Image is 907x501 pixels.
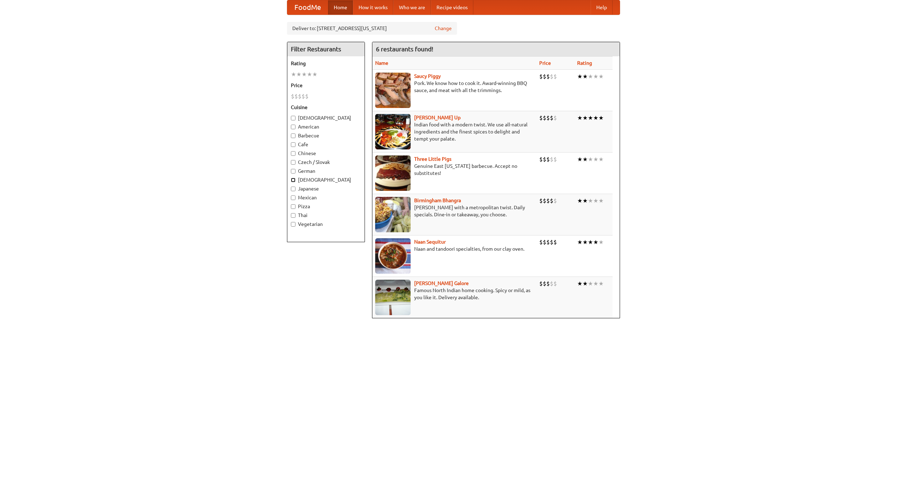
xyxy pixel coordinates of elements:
[375,197,411,232] img: bhangra.jpg
[553,155,557,163] li: $
[593,155,598,163] li: ★
[291,132,361,139] label: Barbecue
[375,155,411,191] img: littlepigs.jpg
[393,0,431,15] a: Who we are
[582,73,588,80] li: ★
[546,73,550,80] li: $
[593,114,598,122] li: ★
[598,238,604,246] li: ★
[539,280,543,287] li: $
[577,238,582,246] li: ★
[312,70,317,78] li: ★
[291,222,295,227] input: Vegetarian
[546,155,550,163] li: $
[550,280,553,287] li: $
[539,114,543,122] li: $
[582,280,588,287] li: ★
[294,92,298,100] li: $
[375,245,534,252] p: Naan and tandoori specialties, from our clay oven.
[291,123,361,130] label: American
[539,155,543,163] li: $
[291,169,295,173] input: German
[375,238,411,274] img: naansequitur.jpg
[287,22,457,35] div: Deliver to: [STREET_ADDRESS][US_STATE]
[291,194,361,201] label: Mexican
[582,155,588,163] li: ★
[291,70,296,78] li: ★
[593,238,598,246] li: ★
[577,60,592,66] a: Rating
[582,114,588,122] li: ★
[582,197,588,205] li: ★
[550,197,553,205] li: $
[291,125,295,129] input: American
[414,156,451,162] a: Three Little Pigs
[593,73,598,80] li: ★
[291,150,361,157] label: Chinese
[291,92,294,100] li: $
[291,195,295,200] input: Mexican
[539,197,543,205] li: $
[593,197,598,205] li: ★
[414,115,461,120] a: [PERSON_NAME] Up
[431,0,473,15] a: Recipe videos
[291,178,295,182] input: [DEMOGRAPHIC_DATA]
[553,238,557,246] li: $
[296,70,302,78] li: ★
[582,238,588,246] li: ★
[375,121,534,142] p: Indian food with a modern twist. We use all-natural ingredients and the finest spices to delight ...
[546,238,550,246] li: $
[291,133,295,138] input: Barbecue
[543,114,546,122] li: $
[353,0,393,15] a: How it works
[376,46,433,52] ng-pluralize: 6 restaurants found!
[539,73,543,80] li: $
[550,114,553,122] li: $
[375,280,411,315] img: currygalore.jpg
[553,280,557,287] li: $
[546,114,550,122] li: $
[291,212,361,219] label: Thai
[539,60,551,66] a: Price
[291,116,295,120] input: [DEMOGRAPHIC_DATA]
[543,238,546,246] li: $
[598,114,604,122] li: ★
[591,0,613,15] a: Help
[593,280,598,287] li: ★
[550,73,553,80] li: $
[287,0,328,15] a: FoodMe
[588,238,593,246] li: ★
[291,185,361,192] label: Japanese
[298,92,302,100] li: $
[546,197,550,205] li: $
[414,239,446,245] a: Naan Sequitur
[550,238,553,246] li: $
[291,203,361,210] label: Pizza
[543,280,546,287] li: $
[291,159,361,166] label: Czech / Slovak
[553,197,557,205] li: $
[375,80,534,94] p: Pork. We know how to cook it. Award-winning BBQ sauce, and meat with all the trimmings.
[577,155,582,163] li: ★
[287,42,365,56] h4: Filter Restaurants
[307,70,312,78] li: ★
[291,82,361,89] h5: Price
[328,0,353,15] a: Home
[550,155,553,163] li: $
[546,280,550,287] li: $
[291,204,295,209] input: Pizza
[414,280,469,286] a: [PERSON_NAME] Galore
[291,213,295,218] input: Thai
[539,238,543,246] li: $
[588,114,593,122] li: ★
[414,73,441,79] a: Saucy Piggy
[291,114,361,121] label: [DEMOGRAPHIC_DATA]
[588,155,593,163] li: ★
[598,197,604,205] li: ★
[588,280,593,287] li: ★
[291,187,295,191] input: Japanese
